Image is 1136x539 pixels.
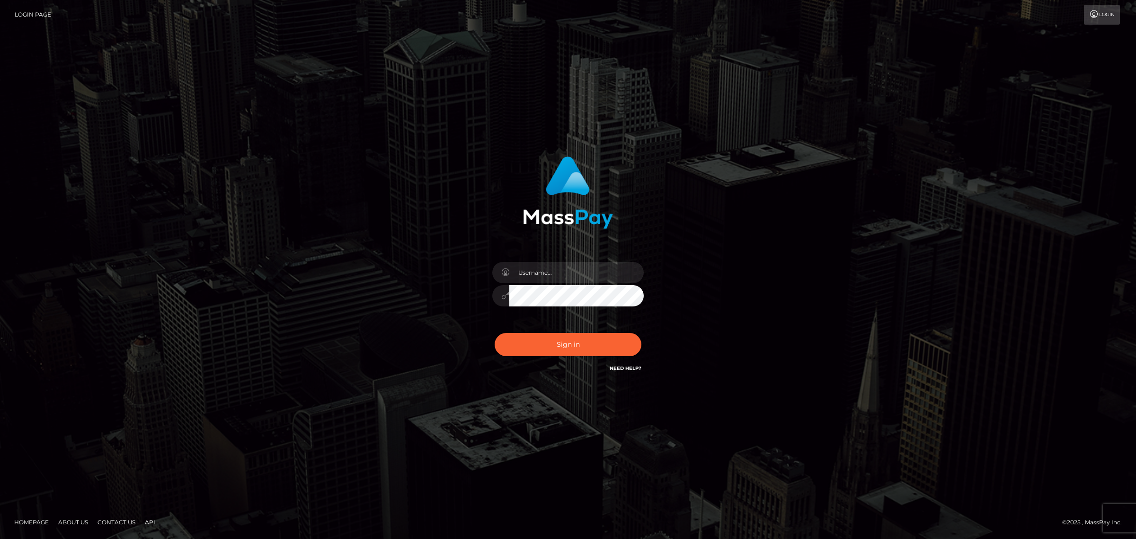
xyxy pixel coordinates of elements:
div: © 2025 , MassPay Inc. [1062,517,1129,528]
img: MassPay Login [523,156,613,229]
input: Username... [509,262,644,283]
a: API [141,515,159,530]
a: Need Help? [610,365,641,371]
a: Contact Us [94,515,139,530]
button: Sign in [495,333,641,356]
a: Homepage [10,515,53,530]
a: Login [1084,5,1120,25]
a: Login Page [15,5,51,25]
a: About Us [54,515,92,530]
